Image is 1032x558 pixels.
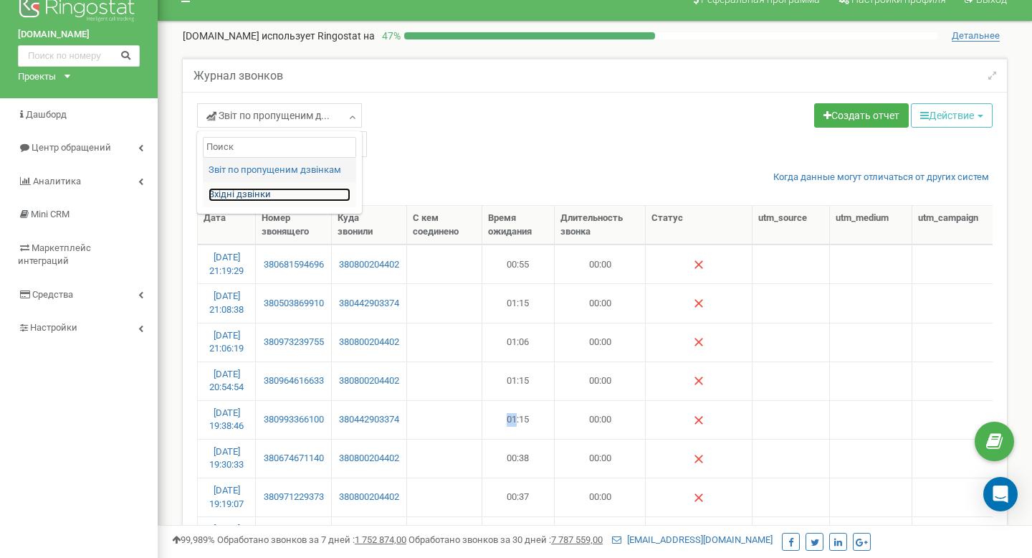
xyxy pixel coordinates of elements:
a: 380971229373 [262,491,325,504]
a: [DATE] 19:19:07 [209,485,244,509]
div: Open Intercom Messenger [983,477,1018,511]
span: Маркетплейс интеграций [18,242,91,267]
th: С кем соединено [407,206,482,245]
a: 380993366100 [262,413,325,427]
p: 47 % [375,29,404,43]
td: 00:00 [555,361,646,400]
th: Время ожидания [482,206,555,245]
a: 380973239755 [262,336,325,349]
th: Статус [646,206,752,245]
a: Вхідні дзвінки [209,188,350,202]
a: [DATE] 19:05:42 [209,524,244,548]
td: 00:55 [482,245,555,283]
span: использует Ringostat на [262,30,375,42]
a: 380964616633 [262,374,325,388]
span: Обработано звонков за 7 дней : [217,534,406,545]
img: Нет ответа [693,298,704,309]
td: 00:00 [555,400,646,439]
input: Поиск [203,137,356,158]
span: Аналитика [33,176,81,186]
img: Нет ответа [693,336,704,348]
th: Номер звонящего [256,206,332,245]
td: 00:00 [555,516,646,555]
a: [DATE] 21:08:38 [209,290,244,315]
td: 00:00 [555,478,646,516]
h5: Журнал звонков [193,70,283,82]
td: 00:00 [555,323,646,361]
a: [EMAIL_ADDRESS][DOMAIN_NAME] [612,534,773,545]
u: 1 752 874,00 [355,534,406,545]
th: utm_source [752,206,829,245]
a: Когда данные могут отличаться от других систем [773,171,989,184]
a: 380800204402 [338,374,400,388]
a: [DATE] 21:06:19 [209,330,244,354]
td: 01:15 [482,400,555,439]
span: Обработано звонков за 30 дней : [408,534,603,545]
a: 380442903374 [338,297,400,311]
td: 01:06 [482,323,555,361]
a: 380681594696 [262,258,325,272]
td: 00:00 [555,283,646,322]
p: [DOMAIN_NAME] [183,29,375,43]
span: Mini CRM [31,209,70,219]
th: utm_campaign [912,206,1002,245]
img: Нет ответа [693,375,704,387]
img: Нет ответа [693,415,704,426]
a: Звіт по пропущеним дзвінкам [209,164,350,177]
td: 00:00 [555,439,646,478]
img: Нет ответа [693,259,704,270]
a: [DATE] 19:38:46 [209,407,244,432]
td: 00:00 [555,245,646,283]
a: 380800204402 [338,258,400,272]
td: 00:38 [482,439,555,478]
a: Создать отчет [814,103,909,128]
th: utm_medium [830,206,912,245]
span: Звіт по пропущеним д... [206,108,330,123]
img: Нет ответа [693,453,704,465]
a: 380442903374 [338,413,400,427]
div: Проекты [18,70,56,84]
a: [DOMAIN_NAME] [18,28,140,42]
td: 01:15 [482,283,555,322]
span: Детальнее [952,30,1000,42]
span: Средства [32,289,73,300]
th: Дата [198,206,256,245]
a: [DATE] 19:30:33 [209,446,244,470]
a: Звіт по пропущеним д... [197,103,362,128]
a: 380503869910 [262,297,325,311]
input: Поиск по номеру [18,45,140,67]
button: Действие [911,103,993,128]
th: Куда звонили [332,206,406,245]
td: 00:37 [482,478,555,516]
td: 01:15 [482,361,555,400]
span: Дашборд [26,109,67,120]
span: Настройки [30,322,77,333]
a: 380674671140 [262,452,325,465]
th: Длительность звонка [555,206,646,245]
a: 380800204402 [338,452,400,465]
td: 01:15 [482,516,555,555]
a: 380800204402 [338,336,400,349]
a: [DATE] 20:54:54 [209,369,244,393]
a: 380800204402 [338,491,400,504]
img: Нет ответа [693,492,704,503]
u: 7 787 559,00 [551,534,603,545]
a: [DATE] 21:19:29 [209,252,244,276]
span: 99,989% [172,534,215,545]
span: Центр обращений [32,142,111,153]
